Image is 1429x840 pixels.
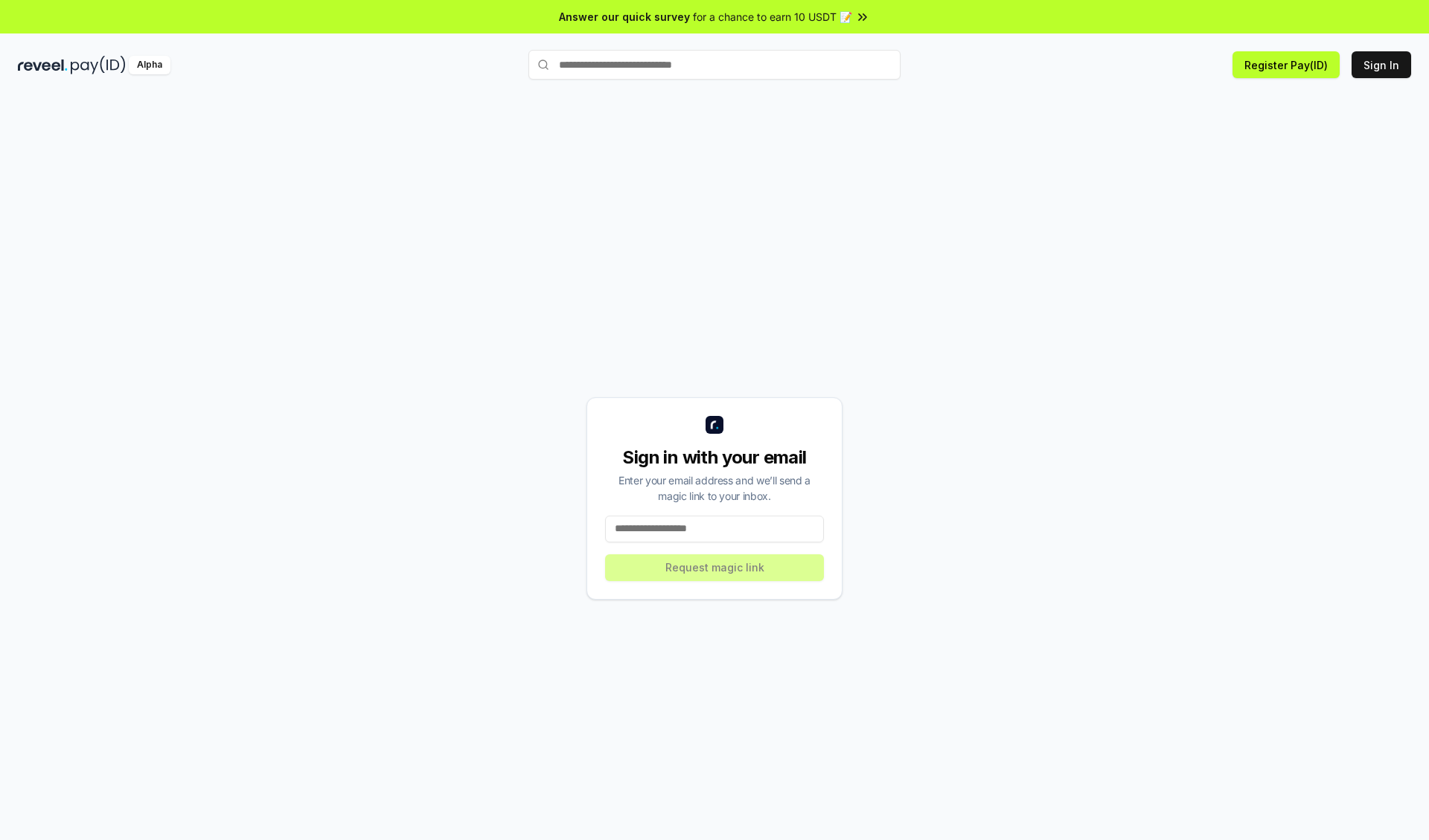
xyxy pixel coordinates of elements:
button: Register Pay(ID) [1233,51,1340,78]
img: pay_id [71,56,126,74]
span: Answer our quick survey [559,9,690,25]
div: Enter your email address and we’ll send a magic link to your inbox. [605,472,824,504]
span: for a chance to earn 10 USDT 📝 [693,9,852,25]
div: Sign in with your email [605,446,824,469]
img: reveel_dark [18,56,68,74]
div: Alpha [129,56,170,74]
button: Sign In [1352,51,1411,78]
img: logo_small [706,416,723,434]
